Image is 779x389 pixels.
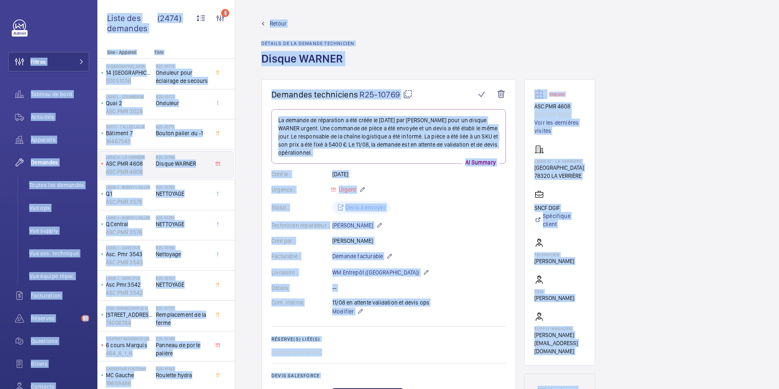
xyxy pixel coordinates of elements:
p: ASC.PMR 3542 [106,289,153,297]
span: Demandes techniciens [271,89,358,99]
p: 78320 LA VERRIÈRE [534,172,584,180]
img: elevator.svg [534,89,547,99]
span: 51 [81,315,89,322]
p: LIGNE J - GARE D'US [106,245,153,250]
span: R25-10769 [359,89,413,99]
span: Nettoyage [156,250,209,258]
p: Asc. Pmr 3543 [106,250,153,258]
p: Ligne N - La Verrière [106,155,153,160]
p: Bâtiment 7 [106,129,153,137]
h2: R25-10749 [156,336,209,341]
p: 12 [GEOGRAPHIC_DATA] [106,64,153,69]
p: YouFirst Residence [GEOGRAPHIC_DATA] [106,336,153,341]
span: Vue ass. technique [29,249,89,257]
p: [PERSON_NAME][EMAIL_ADDRESS][DOMAIN_NAME] [534,331,585,355]
p: 464_6_1_N [106,349,153,357]
p: Stopped [549,93,565,96]
p: WM Entrepôt ([GEOGRAPHIC_DATA]) [332,268,429,277]
span: Toutes les demandes [29,181,89,189]
p: [PERSON_NAME] [332,220,383,230]
h2: R25-10743 [156,366,209,371]
span: Panneau de porte palière [156,341,209,357]
span: Onduleur [156,99,209,107]
p: 16467545 [106,137,153,145]
span: Onduleur pour éclairage de secours [156,69,209,85]
p: Site - Appareil [97,50,151,55]
p: ASC.PMR 3028 [106,107,153,115]
span: Remplacement de la ferme [156,311,209,327]
span: Modifier [332,307,354,316]
span: Questions [31,337,89,345]
h2: Détails de la demande technicien [261,41,354,46]
p: ASC.PMR 3543 [106,258,153,266]
span: Activités [31,113,89,121]
p: LIGNE J - GARE D'US [106,276,153,281]
p: 74006764 [106,319,153,327]
p: ASC.PMR 3576 [106,228,153,236]
p: ASC.PMR 3575 [106,198,153,206]
span: Roulette hydra [156,371,209,379]
h2: R25-10760 [156,245,209,250]
p: Titre [154,50,208,55]
p: AI Summary [462,158,499,166]
span: Demande facturable [332,252,383,260]
p: ASC.PMR 4608 [106,168,153,176]
p: Ligne J - BOISSY L'AILLERIE [106,185,153,190]
h2: Réserve(s) liée(s) [271,336,506,342]
span: Bilans [31,360,89,368]
span: Vue supply [29,227,89,235]
p: La demande de réparation a été créée le [DATE] par [PERSON_NAME] pour un disque WARNER urgent. Un... [278,116,499,157]
span: Retour [270,19,286,28]
h2: R25-10751 [156,306,209,311]
p: Asc.Pmr.3542 [106,281,153,289]
p: [PERSON_NAME] [534,294,574,302]
p: Quai 2 [106,99,153,107]
span: Vue ops [29,204,89,212]
p: MC Gauche [106,371,153,379]
p: Ligne L - COURBEVOIE [106,94,153,99]
span: Vue équipe répar. [29,272,89,280]
p: 20017 - 7 allée Laloé [106,124,153,129]
span: Filtres [30,58,46,66]
span: Facturation [31,292,89,300]
p: [STREET_ADDRESS][PERSON_NAME] [106,311,153,319]
span: NETTOYAGE [156,281,209,289]
p: Q.1 [106,190,153,198]
p: ASC.PMR 4608 [534,110,585,119]
button: Filtres [8,52,89,71]
span: Tableau de bord [31,90,89,98]
p: CSM [534,289,574,294]
p: 3126 - INNONCAMPUS MONTROUGE [106,306,153,311]
p: 14 [GEOGRAPHIC_DATA] [106,69,153,77]
p: Ligne N - La Verrière [534,159,584,164]
p: 6 cours Marquis [106,341,153,349]
span: NETTOYAGE [156,190,209,198]
p: 19658488 [106,379,153,387]
h2: Devis Salesforce [271,373,506,378]
span: Appareils [31,136,89,144]
span: Bouton palier du -1 [156,129,209,137]
p: 50051036 [106,77,153,85]
p: ASC.PMR 4608 [534,102,585,110]
span: Urgent [337,186,356,193]
p: Carrefour Fontenay [106,366,153,371]
span: Liste des demandes [107,13,157,33]
a: Voir les dernières visites [534,119,585,135]
h1: Disque WARNER [261,51,354,79]
h2: R25-10761 [156,215,209,220]
a: Spécifique client [534,212,585,228]
p: Q.Central [106,220,153,228]
h2: R25-10772 [156,94,209,99]
p: Ligne J - BOISSY L'AILLERIE [106,215,153,220]
h2: R25-10769 [156,155,209,160]
p: [PERSON_NAME] [534,257,574,265]
p: [GEOGRAPHIC_DATA] [534,164,584,172]
span: Disque WARNER [156,160,209,168]
h2: R25-10757 [156,276,209,281]
p: Technicien [534,252,574,257]
span: NETTOYAGE [156,220,209,228]
h2: R25-10762 [156,185,209,190]
p: Supply manager [534,326,585,331]
p: ASC.PMR 4608 [106,160,153,168]
p: SNCF DGIF [534,204,585,212]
